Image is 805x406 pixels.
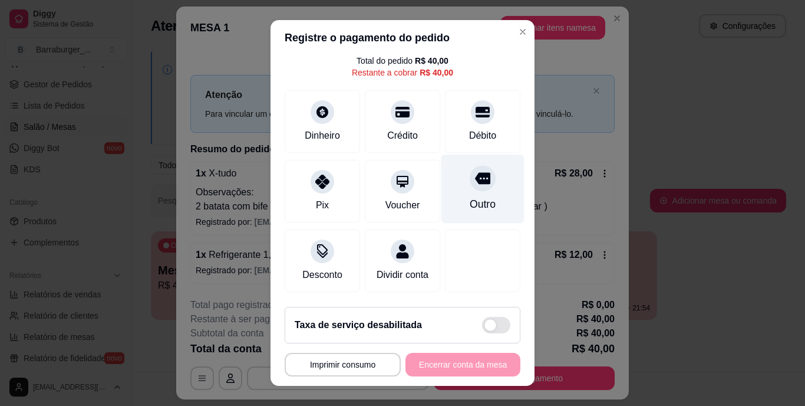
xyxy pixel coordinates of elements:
div: Crédito [387,129,418,143]
div: Desconto [302,268,342,282]
div: Total do pedido [357,55,448,67]
div: Dinheiro [305,129,340,143]
div: Voucher [385,198,420,212]
button: Close [513,22,532,41]
div: Pix [316,198,329,212]
button: Imprimir consumo [285,353,401,376]
div: R$ 40,00 [415,55,448,67]
div: Restante a cobrar [352,67,453,78]
div: Débito [469,129,496,143]
div: R$ 40,00 [420,67,453,78]
h2: Taxa de serviço desabilitada [295,318,422,332]
header: Registre o pagamento do pedido [270,20,535,55]
div: Dividir conta [377,268,428,282]
div: Outro [470,197,496,212]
